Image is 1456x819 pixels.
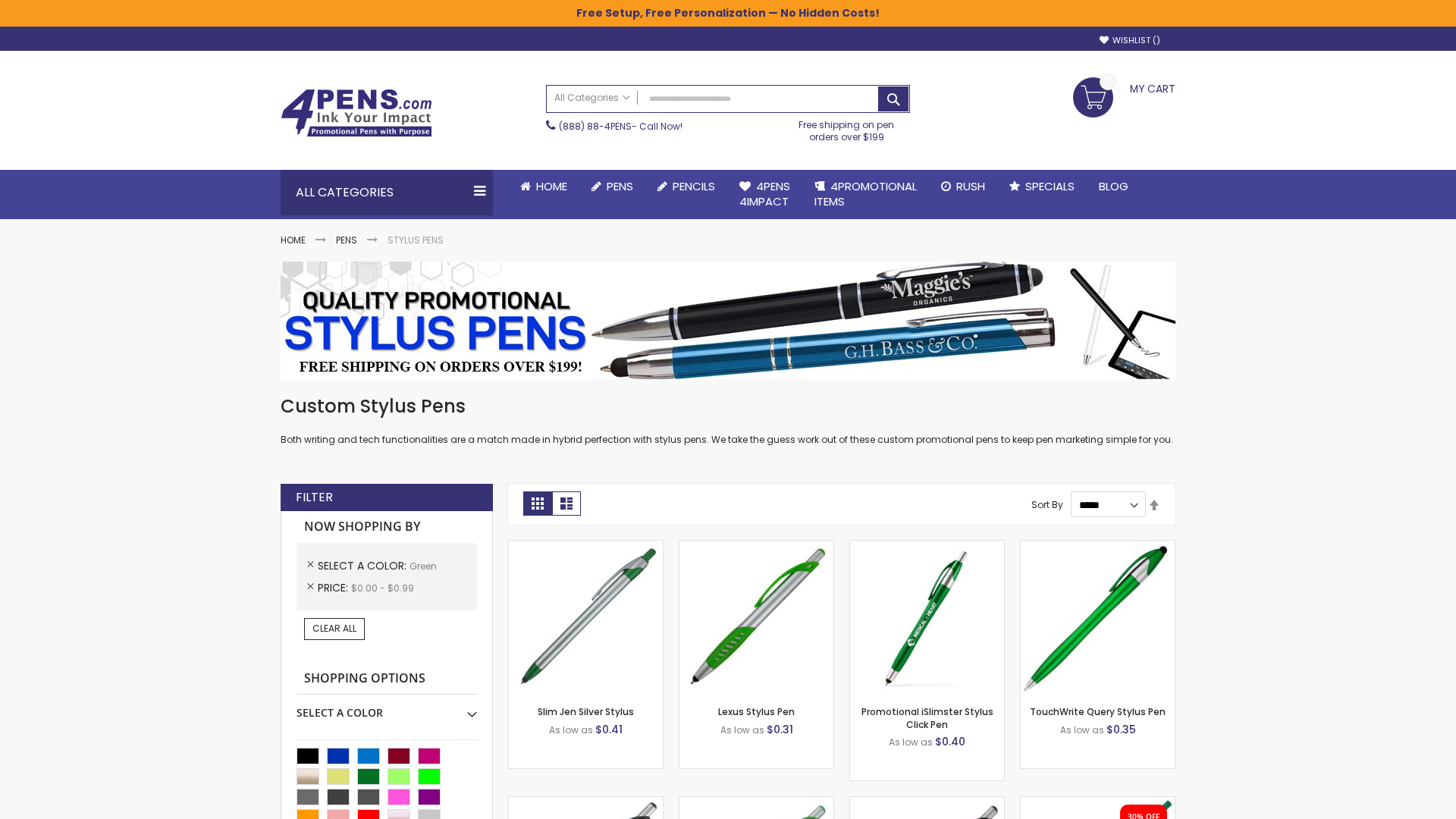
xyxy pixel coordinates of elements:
[850,541,1004,695] img: Promotional iSlimster Stylus Click Pen-Green
[549,723,593,736] span: As low as
[861,705,993,730] a: Promotional iSlimster Stylus Click Pen
[281,262,1175,379] img: Stylus Pens
[1025,178,1075,194] span: Specials
[1031,498,1063,511] label: Sort By
[720,723,764,736] span: As low as
[679,541,833,695] img: Lexus Stylus Pen-Green
[312,622,356,635] span: Clear All
[509,796,663,809] a: Boston Stylus Pen-Green
[727,170,802,219] a: 4Pens4impact
[409,560,437,573] span: Green
[935,734,965,749] span: $0.40
[297,695,477,720] div: Select A Color
[889,736,933,748] span: As low as
[318,580,351,595] span: Price
[523,491,552,516] strong: Grid
[388,234,444,246] strong: Stylus Pens
[351,582,414,595] span: $0.00 - $0.99
[679,540,833,553] a: Lexus Stylus Pen-Green
[850,796,1004,809] a: Lexus Metallic Stylus Pen-Green
[509,540,663,553] a: Slim Jen Silver Stylus-Green
[1087,170,1141,203] a: Blog
[536,178,567,194] span: Home
[297,663,477,695] strong: Shopping Options
[559,120,682,133] span: - Call Now!
[929,170,997,203] a: Rush
[1106,722,1136,737] span: $0.35
[304,618,365,639] a: Clear All
[850,540,1004,553] a: Promotional iSlimster Stylus Click Pen-Green
[645,170,727,203] a: Pencils
[1030,705,1166,718] a: TouchWrite Query Stylus Pen
[956,178,985,194] span: Rush
[739,178,790,209] span: 4Pens 4impact
[538,705,634,718] a: Slim Jen Silver Stylus
[318,558,409,573] span: Select A Color
[1021,796,1175,809] a: iSlimster II - Full Color-Green
[508,170,579,203] a: Home
[296,489,333,506] strong: Filter
[607,178,633,194] span: Pens
[595,722,623,737] span: $0.41
[509,541,663,695] img: Slim Jen Silver Stylus-Green
[1021,540,1175,553] a: TouchWrite Query Stylus Pen-Green
[281,234,306,246] a: Home
[281,394,1175,447] div: Both writing and tech functionalities are a match made in hybrid perfection with stylus pens. We ...
[554,92,630,104] span: All Categories
[1100,35,1160,46] a: Wishlist
[1099,178,1128,194] span: Blog
[559,120,632,133] a: (888) 88-4PENS
[1060,723,1104,736] span: As low as
[281,89,432,137] img: 4Pens Custom Pens and Promotional Products
[673,178,715,194] span: Pencils
[718,705,795,718] a: Lexus Stylus Pen
[281,170,493,215] div: All Categories
[297,511,477,543] strong: Now Shopping by
[997,170,1087,203] a: Specials
[802,170,929,219] a: 4PROMOTIONALITEMS
[547,86,638,111] a: All Categories
[336,234,357,246] a: Pens
[1021,541,1175,695] img: TouchWrite Query Stylus Pen-Green
[679,796,833,809] a: Boston Silver Stylus Pen-Green
[767,722,793,737] span: $0.31
[814,178,917,209] span: 4PROMOTIONAL ITEMS
[783,113,911,143] div: Free shipping on pen orders over $199
[579,170,645,203] a: Pens
[281,394,1175,419] h1: Custom Stylus Pens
